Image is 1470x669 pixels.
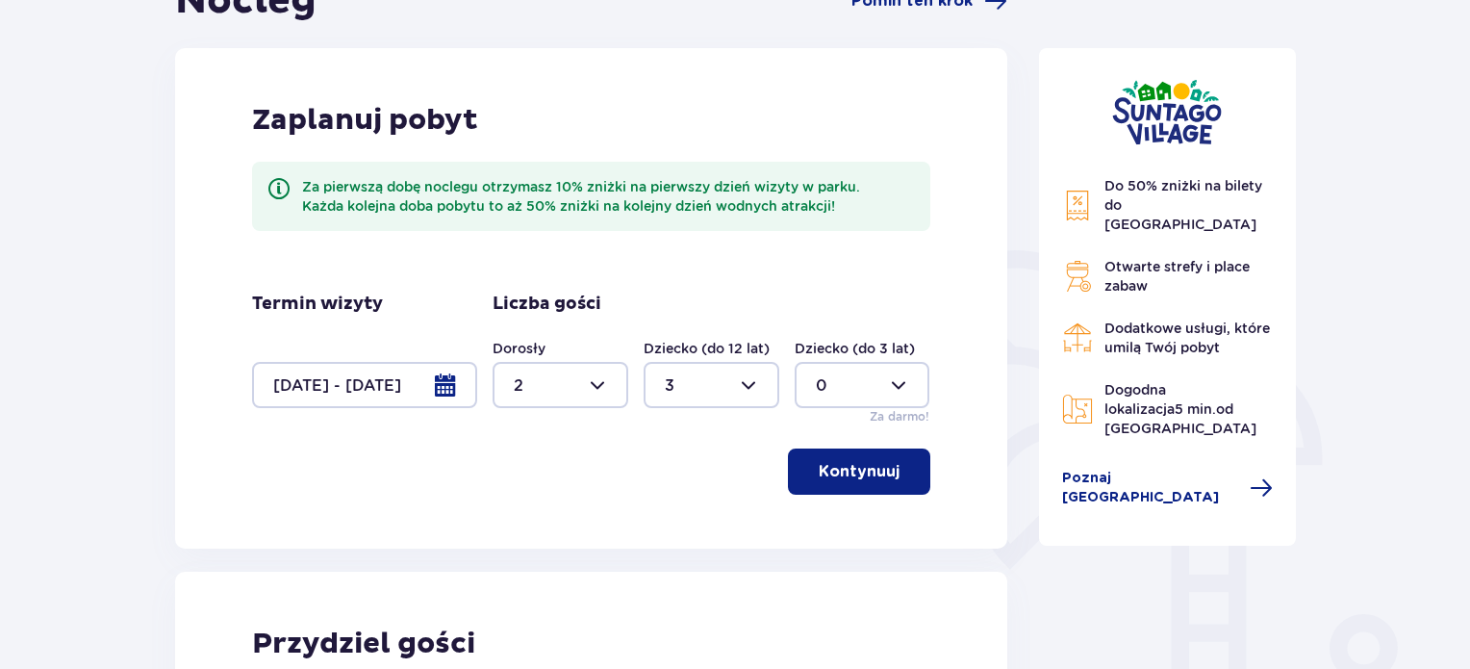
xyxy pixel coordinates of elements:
[1062,261,1093,292] img: Grill Icon
[252,626,475,662] p: Przydziel gości
[795,339,915,358] label: Dziecko (do 3 lat)
[493,293,601,316] p: Liczba gości
[1062,469,1239,507] span: Poznaj [GEOGRAPHIC_DATA]
[1175,401,1216,417] span: 5 min.
[302,177,915,216] div: Za pierwszą dobę noclegu otrzymasz 10% zniżki na pierwszy dzień wizyty w parku. Każda kolejna dob...
[1112,79,1222,145] img: Suntago Village
[1104,178,1262,232] span: Do 50% zniżki na bilety do [GEOGRAPHIC_DATA]
[1062,469,1274,507] a: Poznaj [GEOGRAPHIC_DATA]
[1104,259,1250,294] span: Otwarte strefy i place zabaw
[1062,394,1093,425] img: Map Icon
[1062,322,1093,353] img: Restaurant Icon
[819,461,900,482] p: Kontynuuj
[1104,382,1256,436] span: Dogodna lokalizacja od [GEOGRAPHIC_DATA]
[1104,321,1270,355] span: Dodatkowe usługi, które umilą Twój pobyt
[252,102,478,139] p: Zaplanuj pobyt
[870,408,929,425] p: Za darmo!
[493,339,545,358] label: Dorosły
[1062,190,1093,221] img: Discount Icon
[644,339,770,358] label: Dziecko (do 12 lat)
[252,293,383,316] p: Termin wizyty
[788,449,930,495] button: Kontynuuj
